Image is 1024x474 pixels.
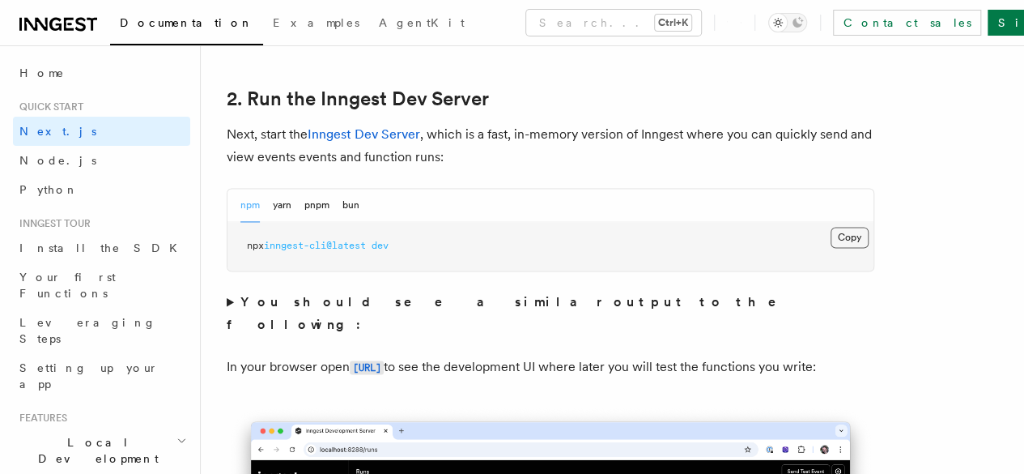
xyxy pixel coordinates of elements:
a: Examples [263,5,369,44]
button: Toggle dark mode [768,13,807,32]
span: Install the SDK [19,241,187,254]
span: Inngest tour [13,217,91,230]
span: inngest-cli@latest [264,240,366,251]
span: Leveraging Steps [19,316,156,345]
kbd: Ctrl+K [655,15,691,31]
a: 2. Run the Inngest Dev Server [227,88,489,110]
span: Home [19,65,65,81]
a: Home [13,58,190,88]
span: Your first Functions [19,271,116,300]
button: yarn [273,189,291,222]
a: Next.js [13,117,190,146]
span: Quick start [13,100,83,113]
span: Next.js [19,125,96,138]
button: pnpm [304,189,329,222]
button: Copy [831,227,869,248]
span: Setting up your app [19,361,159,391]
a: Leveraging Steps [13,308,190,353]
span: AgentKit [379,16,465,29]
a: AgentKit [369,5,474,44]
a: Inngest Dev Server [308,126,420,142]
a: Setting up your app [13,353,190,399]
button: Search...Ctrl+K [526,10,701,36]
span: dev [372,240,389,251]
a: Install the SDK [13,233,190,263]
strong: You should see a similar output to the following: [227,294,799,332]
a: Documentation [110,5,263,45]
span: Examples [273,16,359,29]
a: Contact sales [833,10,981,36]
a: [URL] [350,359,384,374]
span: Local Development [13,434,176,467]
span: Node.js [19,154,96,167]
p: In your browser open to see the development UI where later you will test the functions you write: [227,356,874,379]
summary: You should see a similar output to the following: [227,291,874,336]
button: Local Development [13,428,190,473]
code: [URL] [350,361,384,374]
button: bun [342,189,359,222]
span: Python [19,183,79,196]
a: Node.js [13,146,190,175]
span: Features [13,412,67,425]
button: npm [240,189,260,222]
a: Python [13,175,190,204]
span: Documentation [120,16,253,29]
a: Your first Functions [13,263,190,308]
span: npx [247,240,264,251]
p: Next, start the , which is a fast, in-memory version of Inngest where you can quickly send and vi... [227,123,874,169]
